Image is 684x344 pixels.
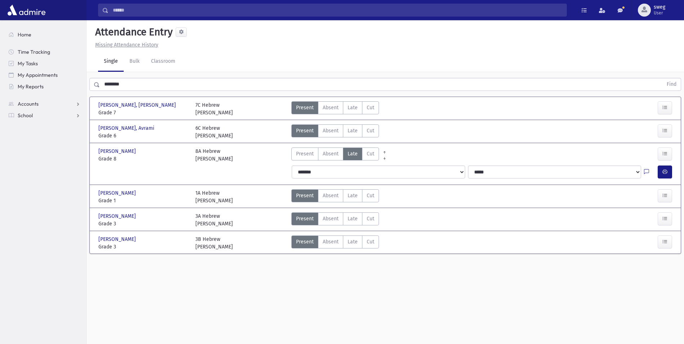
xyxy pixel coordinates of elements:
[291,235,379,251] div: AttTypes
[92,26,173,38] h5: Attendance Entry
[348,238,358,246] span: Late
[3,98,86,110] a: Accounts
[348,127,358,134] span: Late
[98,109,188,116] span: Grade 7
[18,60,38,67] span: My Tasks
[3,110,86,121] a: School
[3,58,86,69] a: My Tasks
[18,112,33,119] span: School
[291,101,379,116] div: AttTypes
[98,101,177,109] span: [PERSON_NAME], [PERSON_NAME]
[323,127,339,134] span: Absent
[195,101,233,116] div: 7C Hebrew [PERSON_NAME]
[98,52,124,72] a: Single
[367,150,374,158] span: Cut
[98,189,137,197] span: [PERSON_NAME]
[296,150,314,158] span: Present
[296,127,314,134] span: Present
[92,42,158,48] a: Missing Attendance History
[348,104,358,111] span: Late
[323,192,339,199] span: Absent
[195,124,233,140] div: 6C Hebrew [PERSON_NAME]
[98,147,137,155] span: [PERSON_NAME]
[3,29,86,40] a: Home
[98,155,188,163] span: Grade 8
[348,150,358,158] span: Late
[654,4,665,10] span: sweg
[98,124,156,132] span: [PERSON_NAME], Avrami
[3,46,86,58] a: Time Tracking
[18,72,58,78] span: My Appointments
[98,220,188,228] span: Grade 3
[367,238,374,246] span: Cut
[195,212,233,228] div: 3A Hebrew [PERSON_NAME]
[296,104,314,111] span: Present
[124,52,145,72] a: Bulk
[291,189,379,204] div: AttTypes
[367,104,374,111] span: Cut
[323,104,339,111] span: Absent
[296,192,314,199] span: Present
[98,235,137,243] span: [PERSON_NAME]
[323,215,339,222] span: Absent
[291,147,379,163] div: AttTypes
[18,31,31,38] span: Home
[145,52,181,72] a: Classroom
[98,212,137,220] span: [PERSON_NAME]
[323,150,339,158] span: Absent
[654,10,665,16] span: User
[367,215,374,222] span: Cut
[367,192,374,199] span: Cut
[296,215,314,222] span: Present
[662,78,681,91] button: Find
[98,243,188,251] span: Grade 3
[98,197,188,204] span: Grade 1
[18,83,44,90] span: My Reports
[195,147,233,163] div: 8A Hebrew [PERSON_NAME]
[109,4,566,17] input: Search
[348,215,358,222] span: Late
[195,189,233,204] div: 1A Hebrew [PERSON_NAME]
[18,101,39,107] span: Accounts
[291,124,379,140] div: AttTypes
[195,235,233,251] div: 3B Hebrew [PERSON_NAME]
[291,212,379,228] div: AttTypes
[18,49,50,55] span: Time Tracking
[3,81,86,92] a: My Reports
[367,127,374,134] span: Cut
[6,3,47,17] img: AdmirePro
[3,69,86,81] a: My Appointments
[95,42,158,48] u: Missing Attendance History
[348,192,358,199] span: Late
[98,132,188,140] span: Grade 6
[296,238,314,246] span: Present
[323,238,339,246] span: Absent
